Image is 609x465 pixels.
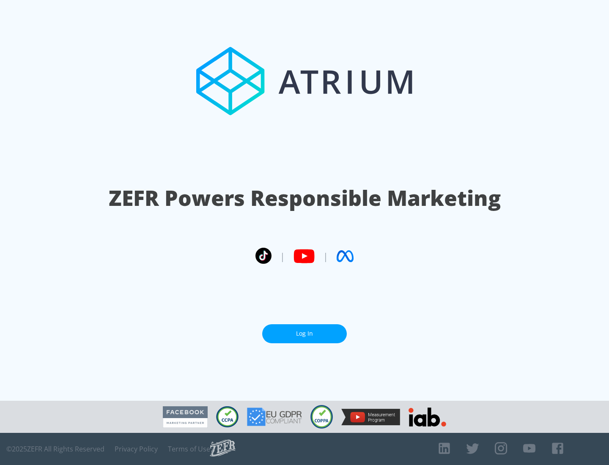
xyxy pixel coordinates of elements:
a: Terms of Use [168,445,210,453]
img: IAB [409,408,446,427]
img: GDPR Compliant [247,408,302,426]
img: Facebook Marketing Partner [163,406,208,428]
img: COPPA Compliant [310,405,333,429]
img: YouTube Measurement Program [341,409,400,425]
img: CCPA Compliant [216,406,239,427]
h1: ZEFR Powers Responsible Marketing [109,183,501,213]
a: Privacy Policy [115,445,158,453]
a: Log In [262,324,347,343]
span: | [323,250,328,263]
span: | [280,250,285,263]
span: © 2025 ZEFR All Rights Reserved [6,445,104,453]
